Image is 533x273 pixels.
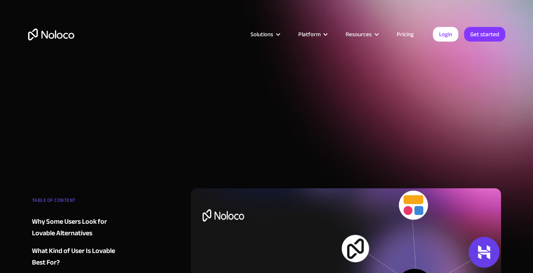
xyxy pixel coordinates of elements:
a: Login [433,27,458,42]
a: Pricing [387,29,423,39]
div: Platform [298,29,321,39]
div: Platform [289,29,336,39]
a: home [28,28,74,40]
h1: Lovable Alternatives: Finding the Right No-Code Platform When Lovable Isn’t the Perfect Fit [191,80,501,143]
div: Solutions [251,29,273,39]
div: Resources [336,29,387,39]
div: Resources [346,29,372,39]
div: Solutions [241,29,289,39]
a: Get started [464,27,505,42]
div: TABLE OF CONTENT [32,194,125,210]
a: What Kind of User Is Lovable Best For? [32,245,125,268]
a: Why Some Users Look for Lovable Alternatives [32,216,125,239]
div: [PERSON_NAME] [215,151,283,160]
div: Head of Growth at Noloco [215,160,283,169]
